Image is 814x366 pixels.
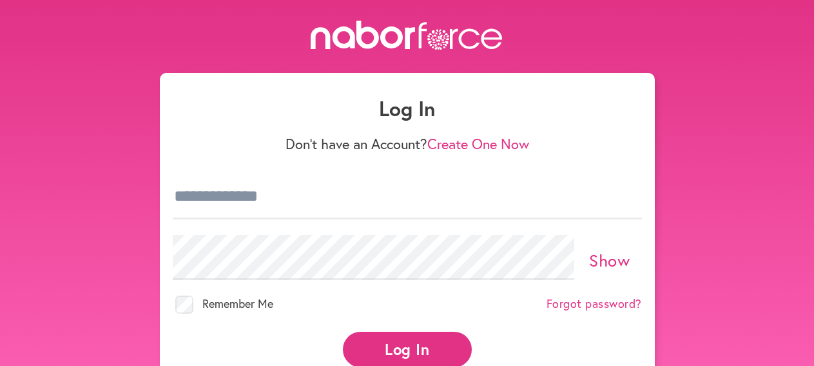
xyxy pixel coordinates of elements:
h1: Log In [173,96,642,121]
a: Create One Now [427,134,529,153]
a: Show [589,249,630,271]
span: Remember Me [202,296,273,311]
a: Forgot password? [547,297,642,311]
p: Don't have an Account? [173,136,642,152]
